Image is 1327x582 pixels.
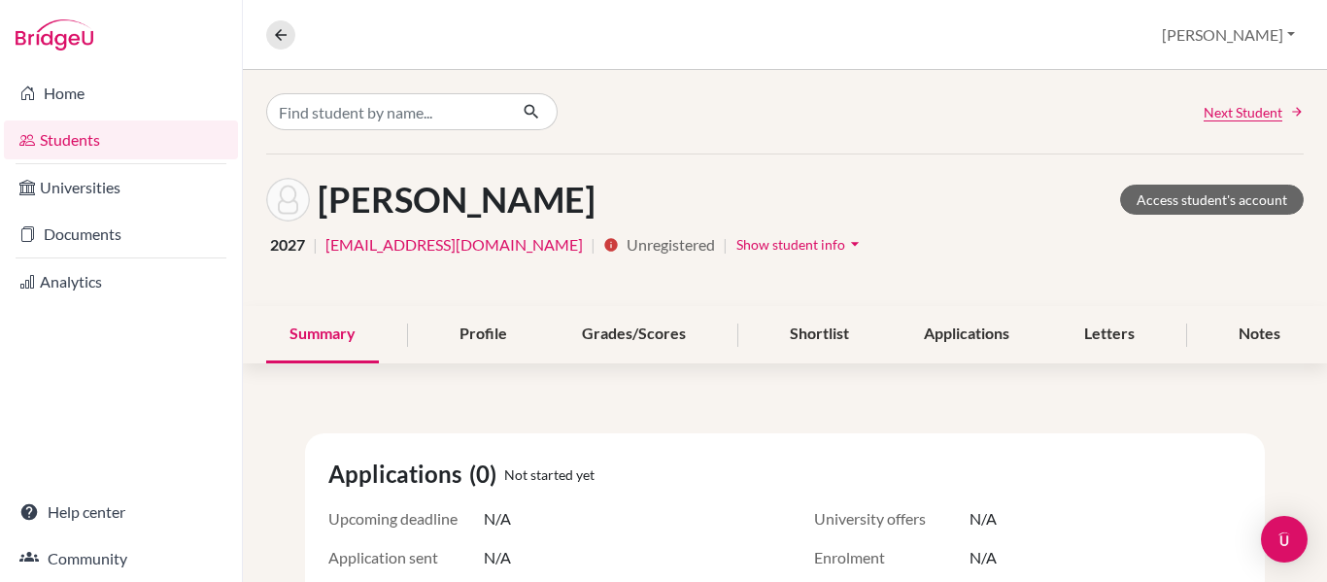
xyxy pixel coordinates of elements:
div: Grades/Scores [559,306,709,363]
span: N/A [484,546,511,569]
a: Access student's account [1120,185,1304,215]
div: Profile [436,306,530,363]
a: Community [4,539,238,578]
a: Analytics [4,262,238,301]
span: Upcoming deadline [328,507,484,531]
span: N/A [484,507,511,531]
span: Enrolment [814,546,970,569]
span: N/A [970,507,997,531]
span: | [313,233,318,257]
div: Letters [1061,306,1158,363]
a: Help center [4,493,238,531]
span: N/A [970,546,997,569]
a: Documents [4,215,238,254]
a: Home [4,74,238,113]
input: Find student by name... [266,93,507,130]
div: Applications [901,306,1033,363]
span: Applications [328,457,469,492]
span: Not started yet [504,464,595,485]
span: (0) [469,457,504,492]
a: Universities [4,168,238,207]
span: Next Student [1204,102,1282,122]
span: Unregistered [627,233,715,257]
a: Next Student [1204,102,1304,122]
div: Notes [1215,306,1304,363]
div: Open Intercom Messenger [1261,516,1308,563]
a: [EMAIL_ADDRESS][DOMAIN_NAME] [325,233,583,257]
span: University offers [814,507,970,531]
button: [PERSON_NAME] [1153,17,1304,53]
h1: [PERSON_NAME] [318,179,595,221]
div: Summary [266,306,379,363]
button: Show student infoarrow_drop_down [735,229,866,259]
span: 2027 [270,233,305,257]
img: Cecilia Casanova's avatar [266,178,310,222]
span: | [723,233,728,257]
i: arrow_drop_down [845,234,865,254]
span: | [591,233,595,257]
span: Application sent [328,546,484,569]
img: Bridge-U [16,19,93,51]
span: Show student info [736,236,845,253]
i: info [603,237,619,253]
div: Shortlist [766,306,872,363]
a: Students [4,120,238,159]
